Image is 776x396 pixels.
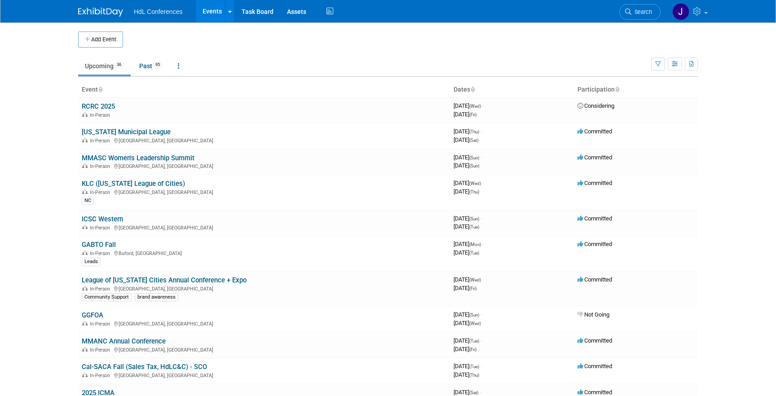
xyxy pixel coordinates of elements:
span: (Mon) [469,242,481,247]
a: [US_STATE] Municipal League [82,128,171,136]
span: In-Person [90,189,113,195]
span: (Fri) [469,112,476,117]
span: In-Person [90,225,113,231]
span: [DATE] [454,337,482,344]
span: (Wed) [469,321,481,326]
span: Search [631,9,652,15]
img: In-Person Event [82,286,88,290]
div: [GEOGRAPHIC_DATA], [GEOGRAPHIC_DATA] [82,162,446,169]
a: Past95 [132,57,169,75]
span: - [482,276,484,283]
img: In-Person Event [82,321,88,326]
span: - [481,215,482,222]
span: - [481,337,482,344]
a: ICSC Western [82,215,123,223]
span: Committed [578,180,612,186]
span: [DATE] [454,154,482,161]
img: ExhibitDay [78,8,123,17]
th: Participation [574,82,698,97]
span: [DATE] [454,371,479,378]
span: 36 [114,62,124,68]
span: [DATE] [454,162,479,169]
span: (Sun) [469,312,479,317]
span: [DATE] [454,346,476,352]
a: MMASC Women's Leadership Summit [82,154,194,162]
a: GABTO Fall [82,241,116,249]
img: Johnny Nguyen [672,3,689,20]
span: (Tue) [469,224,479,229]
img: In-Person Event [82,347,88,352]
span: [DATE] [454,241,484,247]
span: [DATE] [454,249,479,256]
span: [DATE] [454,285,476,291]
div: Leads [82,258,101,266]
div: Buford, [GEOGRAPHIC_DATA] [82,249,446,256]
a: Upcoming36 [78,57,131,75]
a: League of [US_STATE] Cities Annual Conference + Expo [82,276,247,284]
span: - [482,241,484,247]
span: In-Person [90,321,113,327]
span: [DATE] [454,102,484,109]
span: (Fri) [469,347,476,352]
span: In-Person [90,373,113,378]
span: (Thu) [469,129,479,134]
a: Sort by Start Date [470,86,475,93]
span: [DATE] [454,215,482,222]
button: Add Event [78,31,123,48]
span: - [481,311,482,318]
div: [GEOGRAPHIC_DATA], [GEOGRAPHIC_DATA] [82,136,446,144]
a: Sort by Event Name [98,86,102,93]
a: Sort by Participation Type [615,86,619,93]
span: Committed [578,337,612,344]
span: (Thu) [469,373,479,378]
span: In-Person [90,347,113,353]
span: [DATE] [454,128,482,135]
span: Committed [578,363,612,370]
span: (Tue) [469,364,479,369]
span: (Wed) [469,277,481,282]
img: In-Person Event [82,138,88,142]
span: Not Going [578,311,609,318]
div: Community Support [82,293,132,301]
span: [DATE] [454,223,479,230]
span: - [481,128,482,135]
span: In-Person [90,286,113,292]
div: [GEOGRAPHIC_DATA], [GEOGRAPHIC_DATA] [82,371,446,378]
a: KLC ([US_STATE] League of Cities) [82,180,185,188]
span: - [481,363,482,370]
a: RCRC 2025 [82,102,115,110]
span: [DATE] [454,276,484,283]
img: In-Person Event [82,225,88,229]
img: In-Person Event [82,251,88,255]
a: Search [619,4,661,20]
span: (Fri) [469,286,476,291]
a: MMANC Annual Conference [82,337,166,345]
div: NC [82,197,94,205]
span: Committed [578,276,612,283]
span: (Sun) [469,163,479,168]
span: In-Person [90,138,113,144]
th: Dates [450,82,574,97]
span: HdL Conferences [134,8,182,15]
span: (Thu) [469,189,479,194]
span: (Wed) [469,104,481,109]
span: Committed [578,215,612,222]
span: In-Person [90,163,113,169]
span: (Wed) [469,181,481,186]
span: [DATE] [454,311,482,318]
img: In-Person Event [82,163,88,168]
div: [GEOGRAPHIC_DATA], [GEOGRAPHIC_DATA] [82,188,446,195]
img: In-Person Event [82,189,88,194]
span: (Sat) [469,390,478,395]
span: [DATE] [454,320,481,326]
span: Committed [578,389,612,396]
span: (Sat) [469,138,478,143]
span: Committed [578,241,612,247]
div: brand awareness [135,293,178,301]
span: Committed [578,154,612,161]
span: - [482,180,484,186]
span: - [481,154,482,161]
img: In-Person Event [82,373,88,377]
span: [DATE] [454,363,482,370]
a: Cal-SACA Fall (Sales Tax, HdLC&C) - SCO [82,363,207,371]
